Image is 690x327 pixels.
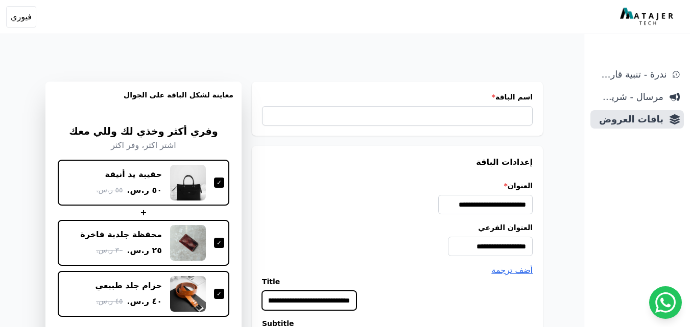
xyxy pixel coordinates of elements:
[58,124,229,139] h3: وفري أكثر وخذي لك وللي معك
[491,265,533,275] span: أضف ترجمة
[594,67,667,82] span: ندرة - تنبية قارب علي النفاذ
[262,276,533,287] label: Title
[127,184,162,196] span: ٥٠ ر.س.
[54,90,233,112] h3: معاينة لشكل الباقة على الجوال
[491,264,533,276] button: أضف ترجمة
[262,92,533,102] label: اسم الباقة
[170,276,206,312] img: حزام جلد طبيعي
[58,139,229,152] p: اشتر اكثر، وفر اكثر
[620,8,676,26] img: MatajerTech Logo
[11,11,32,23] span: فيوري
[262,156,533,168] h3: إعدادات الباقة
[6,6,36,28] button: فيوري
[96,280,162,291] div: حزام جلد طبيعي
[96,245,123,256] span: ٣٠ ر.س.
[170,165,206,200] img: حقيبة يد أنيقة
[594,90,663,104] span: مرسال - شريط دعاية
[594,112,663,127] span: باقات العروض
[262,222,533,233] label: العنوان الفرعي
[58,207,229,219] div: +
[105,169,162,180] div: حقيبة يد أنيقة
[262,181,533,191] label: العنوان
[170,225,206,261] img: محفظة جلدية فاخرة
[127,244,162,257] span: ٢٥ ر.س.
[127,295,162,308] span: ٤٠ ر.س.
[80,229,162,240] div: محفظة جلدية فاخرة
[96,185,123,195] span: ٥٥ ر.س.
[96,296,123,307] span: ٤٥ ر.س.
